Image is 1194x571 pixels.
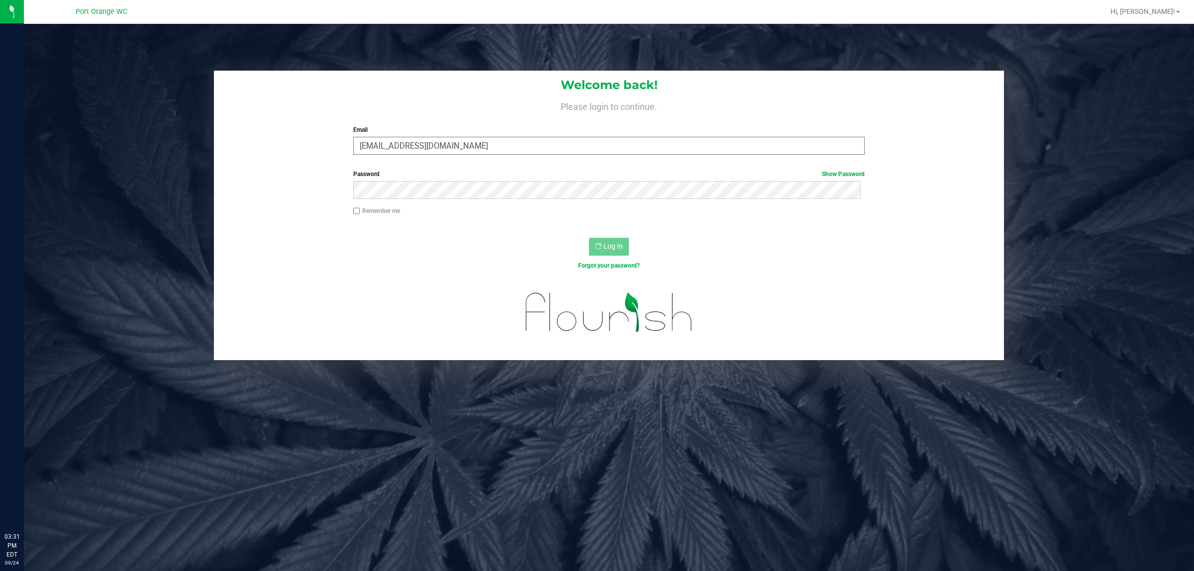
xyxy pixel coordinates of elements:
[353,206,400,215] label: Remember me
[1110,7,1175,15] span: Hi, [PERSON_NAME]!
[578,262,640,269] a: Forgot your password?
[822,171,865,178] a: Show Password
[4,532,19,559] p: 03:31 PM EDT
[353,171,380,178] span: Password
[214,99,1004,111] h4: Please login to continue.
[510,281,708,344] img: flourish_logo.svg
[4,559,19,567] p: 09/24
[589,238,629,256] button: Log In
[603,242,623,250] span: Log In
[353,207,360,214] input: Remember me
[76,7,127,16] span: Port Orange WC
[214,79,1004,92] h1: Welcome back!
[353,125,865,134] label: Email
